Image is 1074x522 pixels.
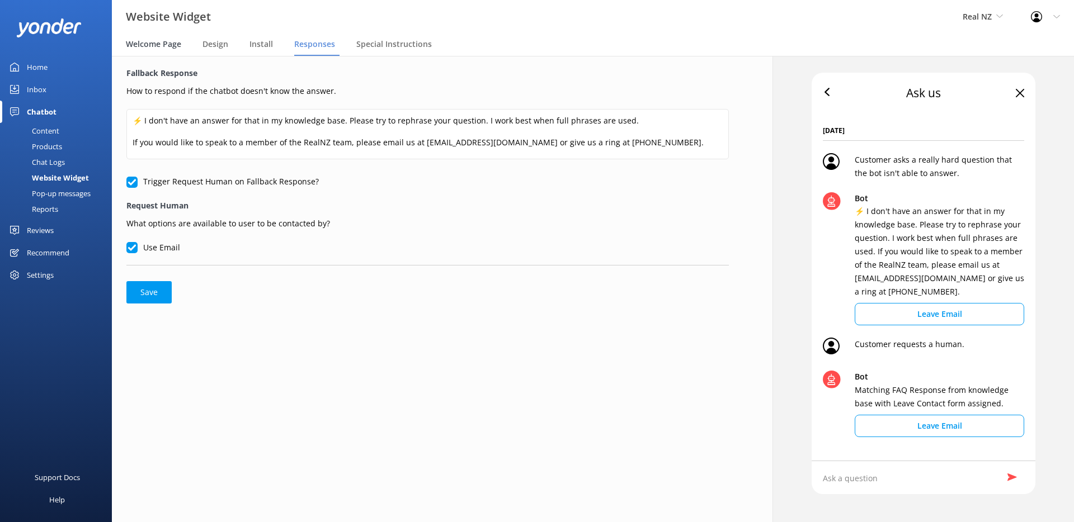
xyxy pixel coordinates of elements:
[27,101,56,123] div: Chatbot
[855,371,1024,383] p: Bot
[27,78,46,101] div: Inbox
[823,125,1024,141] span: [DATE]
[126,175,319,188] label: Trigger Request Human on Fallback Response?
[7,186,91,201] div: Pop-up messages
[855,303,1024,325] button: Leave Email
[17,18,81,37] img: yonder-white-logo.png
[49,488,65,511] div: Help
[27,56,48,78] div: Home
[963,11,992,22] span: Real NZ
[855,383,1024,410] p: Matching FAQ Response from knowledge base with Leave Contact form assigned.
[126,39,181,50] span: Welcome Page
[855,153,1024,180] p: Customer asks a really hard question that the bot isn't able to answer.
[7,154,112,170] a: Chat Logs
[855,205,1024,298] p: ⚡ I don't have an answer for that in my knowledge base. Please try to rephrase your question. I w...
[7,170,112,186] a: Website Widget
[126,200,729,212] label: Request Human
[7,139,112,154] a: Products
[126,67,729,79] label: Fallback Response
[7,154,65,170] div: Chat Logs
[294,39,335,50] span: Responses
[35,466,80,488] div: Support Docs
[7,123,112,139] a: Content
[126,215,729,230] p: What options are available to user to be contacted by?
[906,84,941,103] div: Ask us
[126,8,211,26] h3: Website Widget
[7,201,112,217] a: Reports
[202,39,228,50] span: Design
[126,241,180,254] label: Use Email
[7,139,62,154] div: Products
[126,82,729,97] p: How to respond if the chatbot doesn't know the answer.
[7,123,59,139] div: Content
[855,192,1024,205] p: Bot
[855,338,964,358] p: Customer requests a human.
[249,39,273,50] span: Install
[27,264,54,286] div: Settings
[126,109,729,159] textarea: ⚡ I don't have an answer for that in my knowledge base. Please try to rephrase your question. I w...
[7,201,58,217] div: Reports
[7,186,112,201] a: Pop-up messages
[356,39,432,50] span: Special Instructions
[855,415,1024,437] button: Leave Email
[27,241,69,264] div: Recommend
[27,219,54,241] div: Reviews
[7,170,89,186] div: Website Widget
[126,281,172,303] button: Save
